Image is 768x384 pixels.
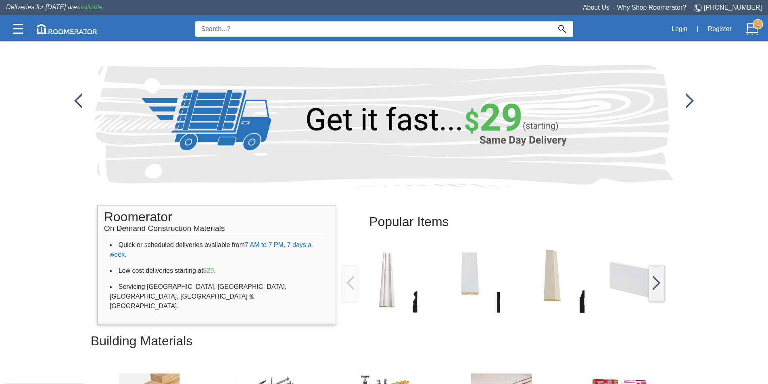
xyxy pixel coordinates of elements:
img: /app/images/Buttons/favicon.jpg [600,245,670,315]
span: Deliveries for [DATE] are [6,4,102,10]
div: | [692,20,703,38]
img: /app/images/Buttons/favicon.jpg [434,245,505,315]
img: Categories.svg [13,24,23,34]
a: Why Shop Roomerator? [617,4,687,11]
img: Telephone.svg [694,3,704,13]
span: available [77,4,102,10]
span: • [609,7,617,10]
li: Low cost deliveries starting at . [110,263,324,279]
span: • [686,7,694,10]
h1: Roomerator [104,205,323,235]
h2: Building Materials [91,328,677,355]
strong: 1 [753,19,763,29]
h2: Popular Items [369,208,638,235]
button: Login [667,21,692,37]
span: $29 [203,267,214,274]
button: Register [703,21,736,37]
img: /app/images/Buttons/favicon.jpg [517,245,588,315]
img: /app/images/Buttons/favicon.jpg [352,245,422,315]
li: Servicing [GEOGRAPHIC_DATA], [GEOGRAPHIC_DATA], [GEOGRAPHIC_DATA], [GEOGRAPHIC_DATA] & [GEOGRAPHI... [110,279,324,314]
span: On Demand Construction Materials [104,220,225,232]
img: Cart.svg [746,23,758,35]
li: Quick or scheduled deliveries available from [110,237,324,263]
img: Search_Icon.svg [558,25,566,33]
img: /app/images/Buttons/favicon.jpg [653,276,660,290]
img: /app/images/Buttons/favicon.jpg [686,93,694,109]
input: Search...? [195,21,551,37]
a: [PHONE_NUMBER] [704,4,762,11]
a: About Us [583,4,609,11]
img: /app/images/Buttons/favicon.jpg [74,93,82,109]
img: roomerator-logo.svg [37,24,97,34]
img: /app/images/Buttons/favicon.jpg [346,276,354,290]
